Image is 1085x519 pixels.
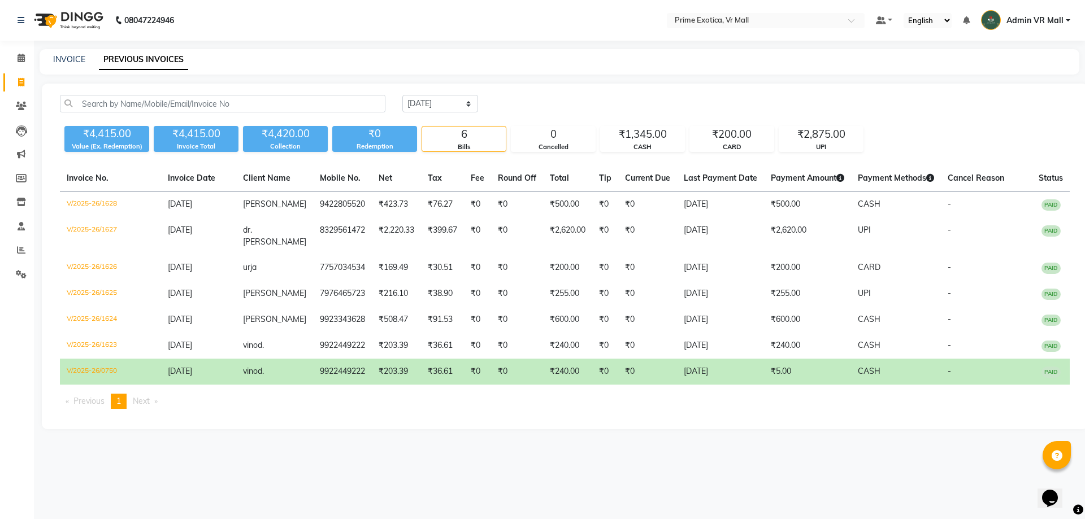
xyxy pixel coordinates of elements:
span: - [948,199,951,209]
span: Invoice No. [67,173,108,183]
span: [PERSON_NAME] [243,288,306,298]
td: ₹0 [618,217,677,255]
span: [DATE] [168,262,192,272]
td: ₹0 [464,191,491,218]
td: ₹200.00 [764,255,851,281]
span: urja [243,262,257,272]
td: ₹2,620.00 [764,217,851,255]
span: [PERSON_NAME] [243,314,306,324]
span: CASH [858,366,880,376]
td: 7976465723 [313,281,372,307]
span: Status [1039,173,1063,183]
nav: Pagination [60,394,1070,409]
iframe: chat widget [1038,474,1074,508]
td: 9922449222 [313,359,372,385]
td: [DATE] [677,333,764,359]
span: PAID [1041,199,1061,211]
div: ₹1,345.00 [601,127,684,142]
div: Cancelled [511,142,595,152]
span: vinod [243,340,262,350]
td: 7757034534 [313,255,372,281]
span: Last Payment Date [684,173,757,183]
td: ₹0 [618,255,677,281]
td: ₹0 [491,191,543,218]
td: 9923343628 [313,307,372,333]
span: [DATE] [168,340,192,350]
input: Search by Name/Mobile/Email/Invoice No [60,95,385,112]
div: Value (Ex. Redemption) [64,142,149,151]
span: . [262,340,264,350]
td: [DATE] [677,217,764,255]
td: V/2025-26/1626 [60,255,161,281]
td: ₹76.27 [421,191,464,218]
div: Invoice Total [154,142,238,151]
td: ₹0 [464,255,491,281]
span: CASH [858,314,880,324]
td: ₹240.00 [543,359,592,385]
td: ₹240.00 [543,333,592,359]
td: V/2025-26/1628 [60,191,161,218]
span: Current Due [625,173,670,183]
td: ₹91.53 [421,307,464,333]
td: [DATE] [677,255,764,281]
td: 9422805520 [313,191,372,218]
td: ₹38.90 [421,281,464,307]
td: ₹36.61 [421,359,464,385]
td: [DATE] [677,359,764,385]
span: PAID [1041,289,1061,300]
td: ₹0 [491,281,543,307]
span: PAID [1041,367,1061,378]
td: ₹508.47 [372,307,421,333]
td: ₹600.00 [543,307,592,333]
span: CARD [858,262,880,272]
td: ₹2,620.00 [543,217,592,255]
span: . [262,366,264,376]
span: Fee [471,173,484,183]
span: - [948,288,951,298]
span: - [948,340,951,350]
span: - [948,262,951,272]
span: CASH [858,340,880,350]
td: V/2025-26/1627 [60,217,161,255]
span: [DATE] [168,225,192,235]
span: UPI [858,225,871,235]
span: Round Off [498,173,536,183]
span: PAID [1041,315,1061,326]
td: ₹0 [592,281,618,307]
td: V/2025-26/1623 [60,333,161,359]
span: UPI [858,288,871,298]
span: - [948,366,951,376]
a: INVOICE [53,54,85,64]
span: Admin VR Mall [1006,15,1064,27]
span: Total [550,173,569,183]
span: - [948,314,951,324]
b: 08047224946 [124,5,174,36]
span: Previous [73,396,105,406]
span: [DATE] [168,199,192,209]
td: [DATE] [677,281,764,307]
span: [DATE] [168,366,192,376]
span: Invoice Date [168,173,215,183]
span: Net [379,173,392,183]
td: ₹0 [464,307,491,333]
div: CARD [690,142,774,152]
div: 6 [422,127,506,142]
td: ₹203.39 [372,333,421,359]
span: Payment Amount [771,173,844,183]
td: ₹0 [491,307,543,333]
div: Collection [243,142,328,151]
td: ₹36.61 [421,333,464,359]
td: 9922449222 [313,333,372,359]
div: ₹0 [332,126,417,142]
a: PREVIOUS INVOICES [99,50,188,70]
span: Payment Methods [858,173,934,183]
td: V/2025-26/1624 [60,307,161,333]
img: logo [29,5,106,36]
span: Tip [599,173,611,183]
td: ₹0 [618,359,677,385]
td: ₹500.00 [543,191,592,218]
td: ₹0 [618,191,677,218]
td: V/2025-26/1625 [60,281,161,307]
div: ₹2,875.00 [779,127,863,142]
td: ₹255.00 [543,281,592,307]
